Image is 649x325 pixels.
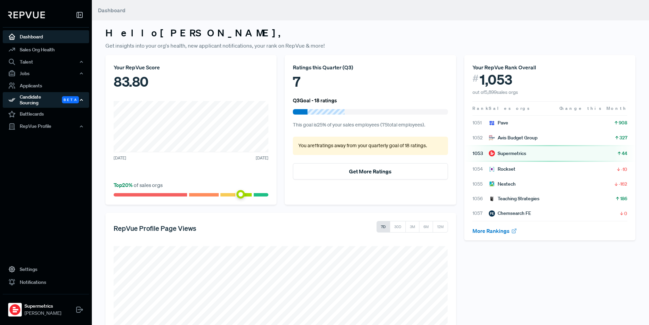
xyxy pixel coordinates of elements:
span: 186 [620,195,627,202]
button: Candidate Sourcing Beta [3,92,89,108]
div: Candidate Sourcing [3,92,89,108]
a: SupermetricsSupermetrics[PERSON_NAME] [3,294,89,320]
p: Get insights into your org's health, new applicant notifications, your rank on RepVue & more! [105,41,635,50]
button: Jobs [3,68,89,79]
button: 7D [377,221,390,233]
div: Teaching Strategies [489,195,539,202]
div: 7 [293,71,448,92]
a: Sales Org Health [3,43,89,56]
button: 30D [390,221,406,233]
span: Top 20 % [114,182,134,188]
div: 83.80 [114,71,268,92]
span: 1,053 [480,71,512,88]
span: 1052 [472,134,489,141]
span: 44 [622,150,627,157]
div: Nextech [489,181,516,188]
div: Ratings this Quarter ( Q3 ) [293,63,448,71]
span: Sales orgs [489,105,531,111]
div: Your RepVue Score [114,63,268,71]
span: Dashboard [98,7,126,14]
span: of sales orgs [114,182,163,188]
img: Avis Budget Group [489,135,495,141]
div: Avis Budget Group [489,134,537,141]
img: Supermetrics [10,304,20,315]
img: Chemsearch FE [489,210,495,217]
div: Pave [489,119,508,126]
span: # [472,71,479,85]
img: Teaching Strategies [489,196,495,202]
span: [DATE] [114,155,126,161]
p: You are 11 ratings away from your quarterly goal of 18 ratings . [298,142,442,150]
strong: Supermetrics [24,303,61,310]
span: 1056 [472,195,489,202]
img: Rockset [489,166,495,172]
h3: Hello [PERSON_NAME] , [105,27,635,39]
a: Battlecards [3,108,89,121]
span: 1051 [472,119,489,126]
span: 1053 [472,150,489,157]
div: Supermetrics [489,150,526,157]
button: Talent [3,56,89,68]
img: Nextech [489,181,495,187]
span: Beta [62,96,79,103]
a: More Rankings [472,227,517,234]
p: This goal is 25 % of your sales employees ( 75 total employees). [293,121,448,129]
a: Notifications [3,276,89,289]
a: Applicants [3,79,89,92]
button: 3M [405,221,419,233]
button: RepVue Profile [3,121,89,132]
span: 1057 [472,210,489,217]
h5: RepVue Profile Page Views [114,224,196,232]
img: RepVue [8,12,45,18]
span: -10 [621,166,627,173]
h6: Q3 Goal - 18 ratings [293,97,337,103]
span: Change this Month [560,105,627,111]
span: 0 [624,210,627,217]
img: Pave [489,120,495,126]
a: Settings [3,263,89,276]
div: Rockset [489,166,515,173]
span: [DATE] [256,155,268,161]
div: Chemsearch FE [489,210,531,217]
span: -162 [619,181,627,187]
span: out of 5,899 sales orgs [472,89,518,95]
button: 12M [433,221,448,233]
span: 1054 [472,166,489,173]
span: [PERSON_NAME] [24,310,61,317]
img: Supermetrics [489,150,495,156]
a: Dashboard [3,30,89,43]
span: 908 [619,119,627,126]
span: Rank [472,105,489,112]
span: 327 [619,134,627,141]
span: Your RepVue Rank Overall [472,64,536,71]
button: Get More Ratings [293,163,448,179]
button: 6M [419,221,433,233]
span: 1055 [472,181,489,188]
